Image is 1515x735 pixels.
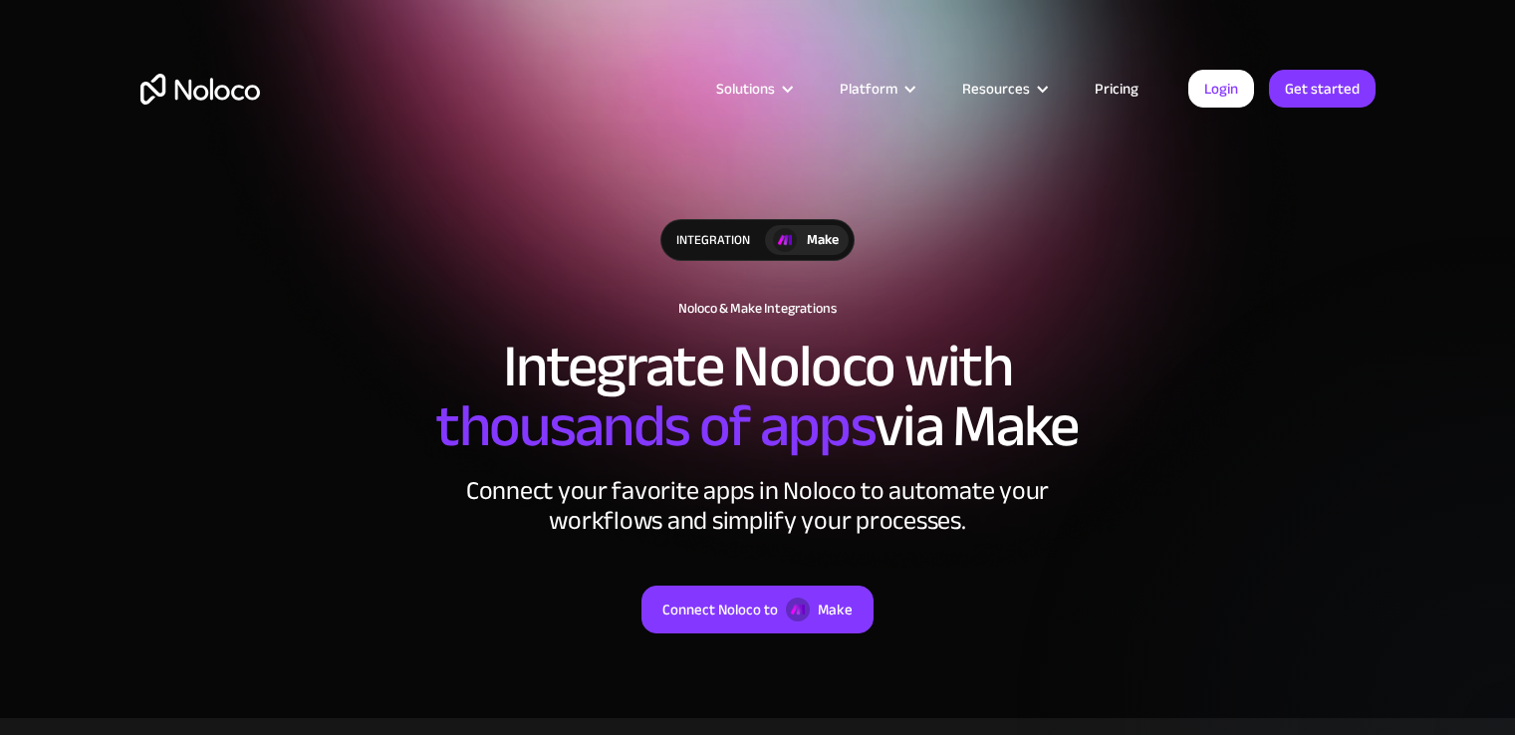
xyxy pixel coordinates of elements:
[140,301,1376,317] h1: Noloco & Make Integrations
[1188,70,1254,108] a: Login
[641,586,874,633] a: Connect Noloco toMake
[1269,70,1376,108] a: Get started
[840,76,897,102] div: Platform
[662,597,778,622] div: Connect Noloco to
[716,76,775,102] div: Solutions
[436,370,874,482] span: thousands of apps
[691,76,815,102] div: Solutions
[818,597,853,622] div: Make
[962,76,1030,102] div: Resources
[140,337,1376,456] h2: Integrate Noloco with via Make
[815,76,937,102] div: Platform
[1070,76,1163,102] a: Pricing
[807,229,839,251] div: Make
[661,220,765,260] div: integration
[937,76,1070,102] div: Resources
[459,476,1057,536] div: Connect your favorite apps in Noloco to automate your workflows and simplify your processes.
[140,74,260,105] a: home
